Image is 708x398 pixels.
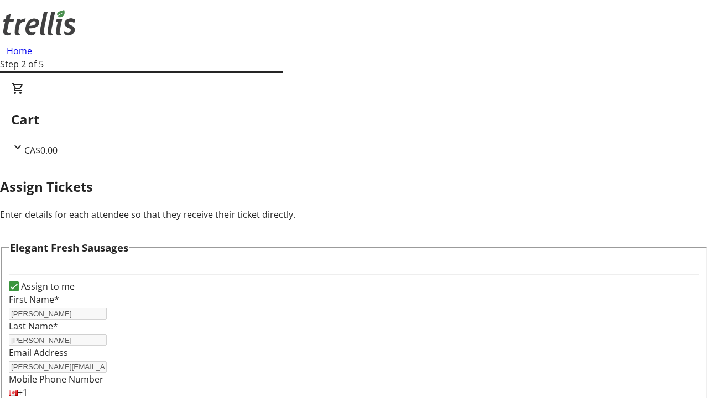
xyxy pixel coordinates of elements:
[9,373,103,385] label: Mobile Phone Number
[9,294,59,306] label: First Name*
[19,280,75,293] label: Assign to me
[9,347,68,359] label: Email Address
[24,144,58,156] span: CA$0.00
[10,240,128,255] h3: Elegant Fresh Sausages
[11,82,697,157] div: CartCA$0.00
[11,109,697,129] h2: Cart
[9,320,58,332] label: Last Name*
